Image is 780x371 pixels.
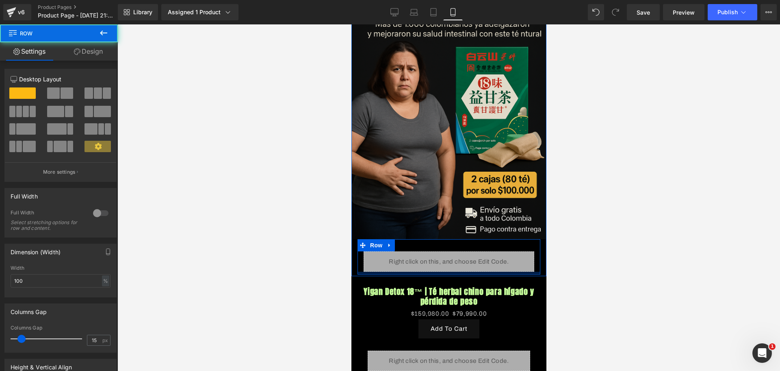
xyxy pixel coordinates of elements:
[708,4,757,20] button: Publish
[11,244,61,255] div: Dimension (Width)
[3,4,31,20] a: v6
[38,12,116,19] span: Product Page - [DATE] 21:34:05
[11,220,84,231] div: Select stretching options for row and content.
[8,24,89,42] span: Row
[11,304,47,315] div: Columns Gap
[10,262,185,282] a: Yigan Detox 18™ | Té herbal chino para hígado y pérdida de peso
[11,210,85,218] div: Full Width
[11,325,110,331] div: Columns Gap
[673,8,695,17] span: Preview
[752,343,772,363] iframe: Intercom live chat
[102,338,109,343] span: px
[16,7,26,17] div: v6
[67,295,128,314] button: Add To Cart
[59,42,118,61] a: Design
[404,4,424,20] a: Laptop
[385,4,404,20] a: Desktop
[11,359,72,371] div: Height & Vertical Align
[663,4,704,20] a: Preview
[102,275,109,286] div: %
[43,168,76,176] p: More settings
[5,162,116,181] button: More settings
[118,4,158,20] a: New Library
[717,9,738,15] span: Publish
[11,75,110,83] p: Desktop Layout
[607,4,624,20] button: Redo
[38,4,131,11] a: Product Pages
[133,9,152,16] span: Library
[443,4,463,20] a: Mobile
[11,265,110,271] div: Width
[101,284,135,295] span: $79,990.00
[637,8,650,17] span: Save
[760,4,777,20] button: More
[588,4,604,20] button: Undo
[11,188,38,200] div: Full Width
[11,274,110,288] input: auto
[33,215,43,227] a: Expand / Collapse
[424,4,443,20] a: Tablet
[168,8,232,16] div: Assigned 1 Product
[60,286,98,292] span: $159,980.00
[769,343,776,350] span: 1
[17,215,33,227] span: Row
